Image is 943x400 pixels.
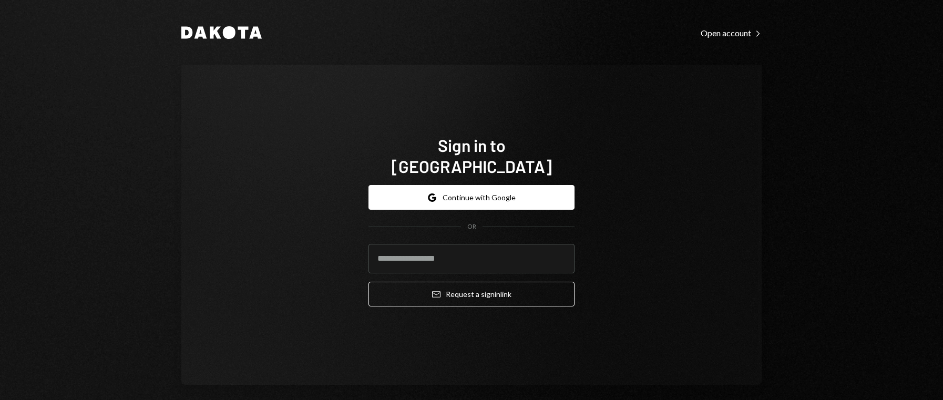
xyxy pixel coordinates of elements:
[701,27,762,38] a: Open account
[368,135,575,177] h1: Sign in to [GEOGRAPHIC_DATA]
[701,28,762,38] div: Open account
[368,185,575,210] button: Continue with Google
[368,282,575,306] button: Request a signinlink
[467,222,476,231] div: OR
